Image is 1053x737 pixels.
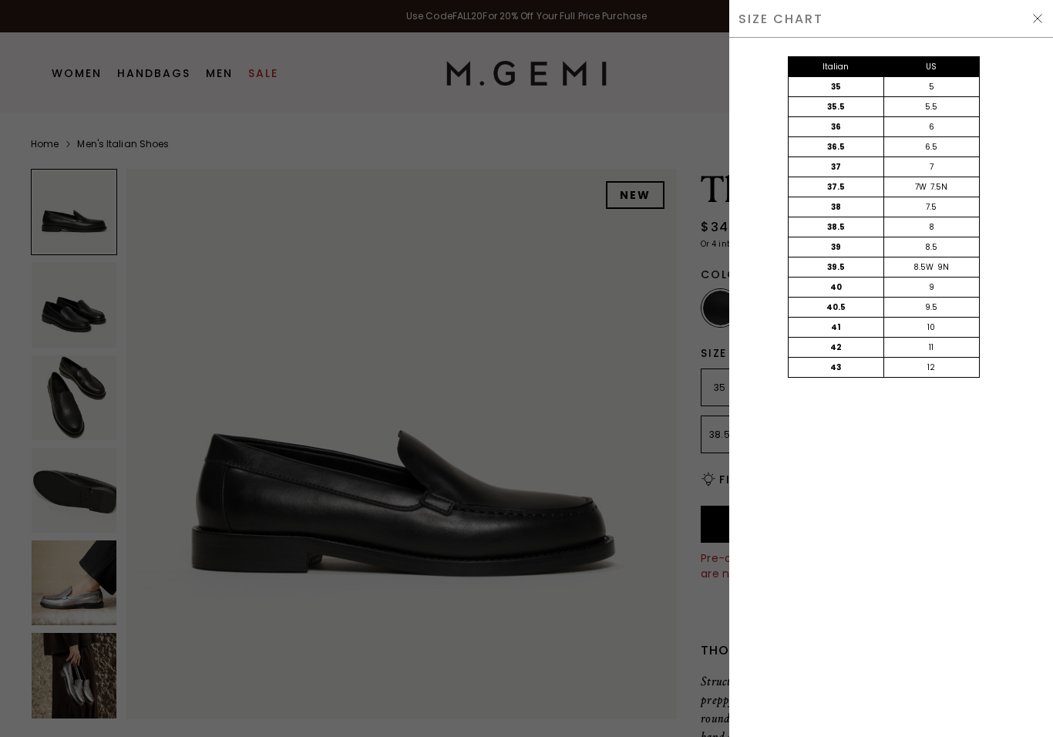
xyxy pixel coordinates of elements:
img: Hide Drawer [1031,12,1044,25]
div: 6.5 [883,137,979,156]
div: 42 [789,338,884,357]
div: 40 [789,278,884,297]
div: 11 [883,338,979,357]
div: 7W [915,181,927,194]
div: 37.5 [789,177,884,197]
div: 6 [883,117,979,136]
div: 39.5 [789,257,884,277]
div: 9N [937,261,949,274]
div: 5.5 [883,97,979,116]
div: Italian [789,57,884,76]
div: 5 [883,77,979,96]
div: 40.5 [789,298,884,317]
div: 37 [789,157,884,177]
div: 10 [883,318,979,337]
div: US [883,57,979,76]
div: 35.5 [789,97,884,116]
div: 8.5W [913,261,934,274]
div: 38 [789,197,884,217]
div: 12 [883,358,979,377]
div: 9.5 [883,298,979,317]
div: 7.5 [883,197,979,217]
div: 7.5N [930,181,947,194]
div: 8.5 [883,237,979,257]
div: 35 [789,77,884,96]
div: 36 [789,117,884,136]
div: 9 [883,278,979,297]
div: 39 [789,237,884,257]
div: 36.5 [789,137,884,156]
div: 8 [883,217,979,237]
div: 38.5 [789,217,884,237]
div: 41 [789,318,884,337]
div: 43 [789,358,884,377]
div: 7 [883,157,979,177]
